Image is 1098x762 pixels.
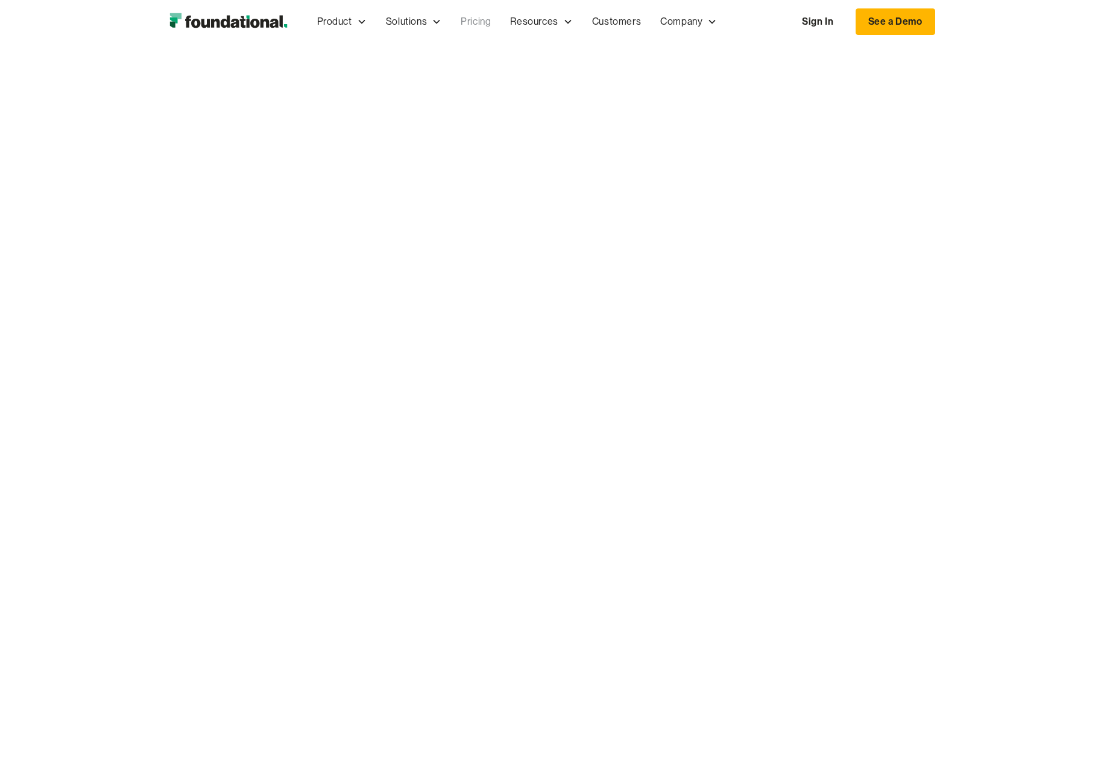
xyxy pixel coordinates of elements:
[451,2,500,42] a: Pricing
[582,2,651,42] a: Customers
[163,10,293,34] a: home
[651,2,727,42] div: Company
[376,2,451,42] div: Solutions
[856,8,935,35] a: See a Demo
[790,9,845,34] a: Sign In
[317,14,352,30] div: Product
[500,2,582,42] div: Resources
[163,10,293,34] img: Foundational Logo
[386,14,427,30] div: Solutions
[660,14,702,30] div: Company
[308,2,376,42] div: Product
[510,14,558,30] div: Resources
